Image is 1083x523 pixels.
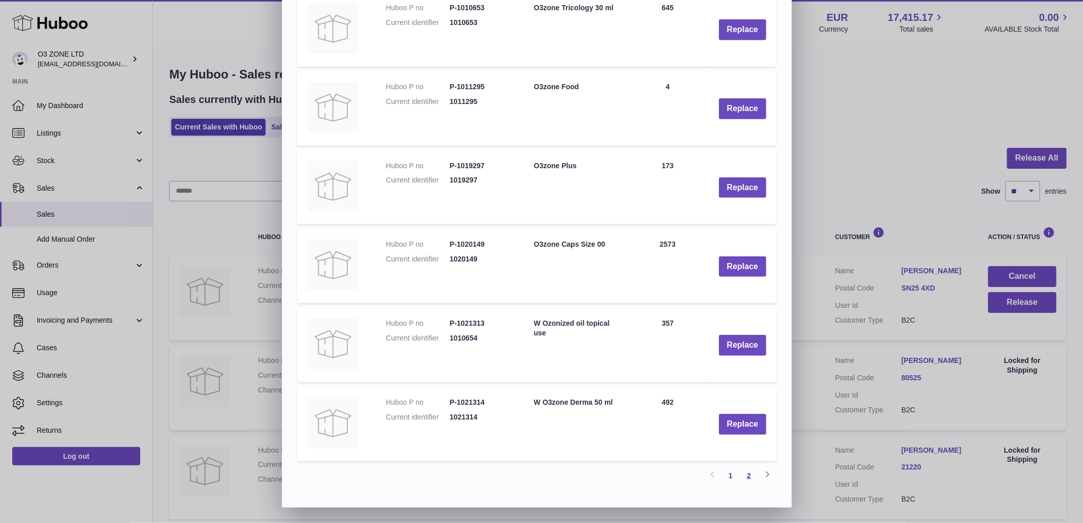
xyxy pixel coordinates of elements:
[386,3,450,13] dt: Huboo P no
[386,82,450,92] dt: Huboo P no
[627,229,709,303] td: 2573
[386,240,450,249] dt: Huboo P no
[627,151,709,225] td: 173
[307,398,358,449] img: W O3zone Derma 50 ml
[719,335,766,356] button: Replace
[450,412,513,422] dd: 1021314
[307,319,358,370] img: W Ozonized oil topical use
[524,308,627,382] td: W Ozonized oil topical use
[627,308,709,382] td: 357
[450,254,513,264] dd: 1020149
[450,82,513,92] dd: P-1011295
[740,466,758,485] a: 2
[450,240,513,249] dd: P-1020149
[450,3,513,13] dd: P-1010653
[386,412,450,422] dt: Current identifier
[307,3,358,54] img: O3zone Tricology 30 ml
[386,175,450,185] dt: Current identifier
[524,151,627,225] td: O3zone Plus
[524,229,627,303] td: O3zone Caps Size 00
[386,333,450,343] dt: Current identifier
[627,72,709,146] td: 4
[307,82,358,133] img: O3zone Food
[450,97,513,107] dd: 1011295
[386,254,450,264] dt: Current identifier
[450,18,513,28] dd: 1010653
[627,387,709,461] td: 492
[719,414,766,435] button: Replace
[386,97,450,107] dt: Current identifier
[307,240,358,291] img: O3zone Caps Size 00
[386,398,450,407] dt: Huboo P no
[721,466,740,485] a: 1
[719,19,766,40] button: Replace
[450,398,513,407] dd: P-1021314
[719,177,766,198] button: Replace
[524,387,627,461] td: W O3zone Derma 50 ml
[719,256,766,277] button: Replace
[450,319,513,328] dd: P-1021313
[719,98,766,119] button: Replace
[450,161,513,171] dd: P-1019297
[386,319,450,328] dt: Huboo P no
[386,18,450,28] dt: Current identifier
[450,175,513,185] dd: 1019297
[307,161,358,212] img: O3zone Plus
[524,72,627,146] td: O3zone Food
[386,161,450,171] dt: Huboo P no
[450,333,513,343] dd: 1010654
